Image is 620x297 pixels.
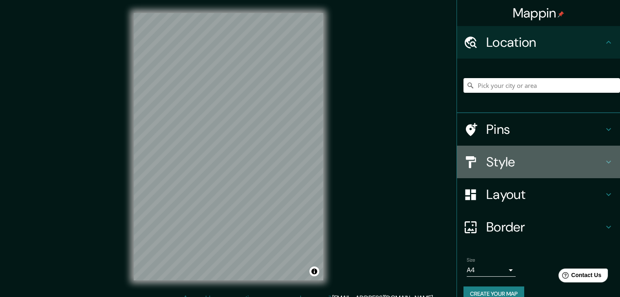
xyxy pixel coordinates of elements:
div: Location [457,26,620,59]
div: Layout [457,178,620,211]
img: pin-icon.png [558,11,564,17]
div: Style [457,146,620,178]
h4: Location [486,34,604,50]
div: Border [457,211,620,243]
h4: Layout [486,186,604,203]
label: Size [467,257,475,264]
canvas: Map [134,13,323,280]
iframe: Help widget launcher [547,265,611,288]
h4: Mappin [513,5,565,21]
div: Pins [457,113,620,146]
div: A4 [467,264,516,277]
input: Pick your city or area [463,78,620,93]
h4: Style [486,154,604,170]
h4: Pins [486,121,604,138]
button: Toggle attribution [309,266,319,276]
h4: Border [486,219,604,235]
